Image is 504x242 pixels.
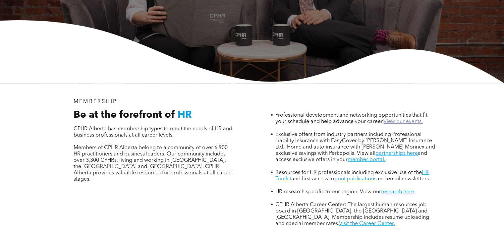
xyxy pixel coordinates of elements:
span: Members of CPHR Alberta belong to a community of over 6,900 HR practitioners and business leaders... [74,145,232,182]
span: . [414,189,416,195]
a: partnerships here [375,151,418,156]
span: MEMBERSHIP [74,99,117,104]
span: Exclusive offers from industry partners including Professional Liability Insurance with EasyCover... [275,132,435,156]
span: CPHR Alberta Career Center: The largest human resources job board in [GEOGRAPHIC_DATA], the [GEOG... [275,202,429,226]
span: Resources for HR professionals including exclusive use of the [275,170,422,175]
a: Visit the Career Center. [339,221,395,226]
span: Professional development and networking opportunities that fit your schedule and help advance you... [275,113,427,124]
span: HR research specific to our region. View our [275,189,381,195]
a: View our events. [383,119,423,124]
span: and first access to [291,176,334,182]
a: research here [381,189,414,195]
span: and email newsletters. [376,176,430,182]
a: print publications [334,176,376,182]
span: Be at the forefront of [74,110,175,120]
a: member portal. [348,157,385,162]
span: CPHR Alberta has membership types to meet the needs of HR and business professionals at all caree... [74,126,232,138]
span: HR [178,110,192,120]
